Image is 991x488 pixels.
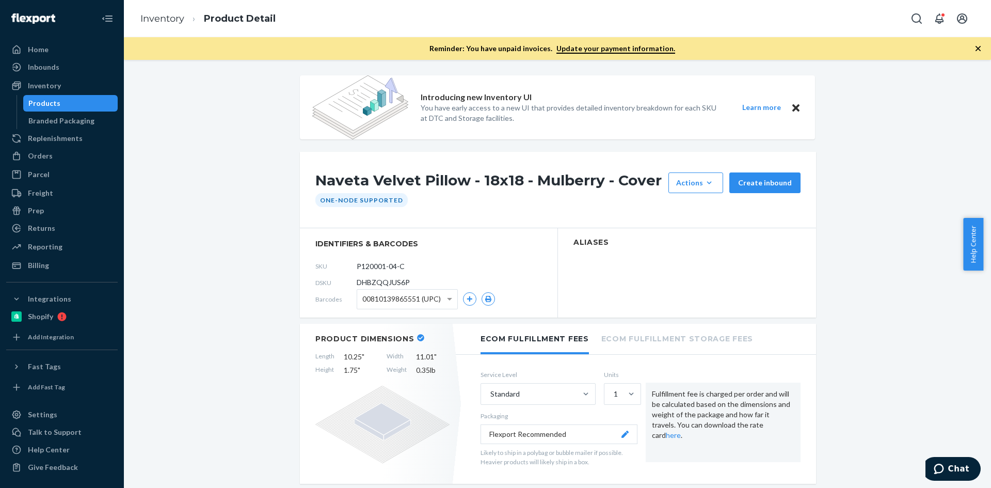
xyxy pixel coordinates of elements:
a: Orders [6,148,118,164]
a: Help Center [6,442,118,458]
h2: Aliases [573,239,801,246]
a: Returns [6,220,118,237]
button: Learn more [736,101,787,114]
a: Reporting [6,239,118,255]
div: Parcel [28,169,50,180]
div: Fast Tags [28,361,61,372]
div: One-Node Supported [315,193,408,207]
div: Talk to Support [28,427,82,437]
button: Integrations [6,291,118,307]
a: Prep [6,202,118,219]
button: Close Navigation [97,8,118,29]
span: " [358,366,360,374]
div: Add Integration [28,333,74,341]
div: Actions [676,178,715,188]
p: Packaging [481,412,637,420]
h2: Product Dimensions [315,334,414,343]
a: Product Detail [204,13,276,24]
a: Inventory [140,13,184,24]
span: 0.35 lb [416,365,450,375]
a: Branded Packaging [23,113,118,129]
input: Standard [489,389,490,399]
li: Ecom Fulfillment Fees [481,324,589,354]
h1: Naveta Velvet Pillow - 18x18 - Mulberry - Cover [315,172,663,193]
div: Replenishments [28,133,83,144]
span: DHBZQQJUS6P [357,277,410,288]
button: Flexport Recommended [481,424,637,444]
div: Freight [28,188,53,198]
span: " [434,352,437,361]
div: Returns [28,223,55,233]
button: Help Center [963,218,983,271]
span: DSKU [315,278,357,287]
a: Inbounds [6,59,118,75]
div: Prep [28,206,44,216]
div: Billing [28,260,49,271]
button: Create inbound [729,172,801,193]
button: Open notifications [929,8,950,29]
div: Products [28,98,60,108]
span: Height [315,365,334,375]
span: 00810139865551 (UPC) [362,290,441,308]
img: Flexport logo [11,13,55,24]
div: Fulfillment fee is charged per order and will be calculated based on the dimensions and weight of... [646,383,801,462]
p: Reminder: You have unpaid invoices. [429,43,675,54]
p: Likely to ship in a polybag or bubble mailer if possible. Heavier products will likely ship in a ... [481,448,637,466]
a: Home [6,41,118,58]
a: Products [23,95,118,112]
a: Update your payment information. [556,44,675,54]
span: 1.75 [344,365,377,375]
a: Inventory [6,77,118,94]
label: Service Level [481,370,596,379]
iframe: Opens a widget where you can chat to one of our agents [925,457,981,483]
div: Help Center [28,445,70,455]
span: 11.01 [416,352,450,362]
button: Open account menu [952,8,972,29]
span: " [362,352,364,361]
div: 1 [614,389,618,399]
img: new-reports-banner-icon.82668bd98b6a51aee86340f2a7b77ae3.png [312,75,408,139]
span: Weight [387,365,407,375]
a: Replenishments [6,130,118,147]
div: Inventory [28,81,61,91]
a: Parcel [6,166,118,183]
button: Talk to Support [6,424,118,440]
div: Integrations [28,294,71,304]
div: Home [28,44,49,55]
label: Units [604,370,637,379]
a: here [666,431,681,439]
p: Introducing new Inventory UI [421,91,532,103]
div: Inbounds [28,62,59,72]
a: Shopify [6,308,118,325]
button: Close [789,101,803,114]
ol: breadcrumbs [132,4,284,34]
li: Ecom Fulfillment Storage Fees [601,324,753,352]
span: identifiers & barcodes [315,239,542,249]
span: Barcodes [315,295,357,304]
a: Add Fast Tag [6,379,118,396]
input: 1 [613,389,614,399]
span: Length [315,352,334,362]
span: 10.25 [344,352,377,362]
div: Settings [28,410,57,420]
button: Open Search Box [906,8,927,29]
div: Standard [490,389,520,399]
a: Billing [6,257,118,274]
a: Add Integration [6,329,118,345]
a: Freight [6,185,118,201]
span: Width [387,352,407,362]
p: You have early access to a new UI that provides detailed inventory breakdown for each SKU at DTC ... [421,103,723,123]
div: Add Fast Tag [28,383,65,391]
a: Settings [6,406,118,423]
button: Give Feedback [6,459,118,476]
div: Give Feedback [28,462,78,473]
button: Actions [668,172,723,193]
div: Orders [28,151,53,161]
div: Shopify [28,311,53,322]
button: Fast Tags [6,358,118,375]
div: Reporting [28,242,62,252]
span: SKU [315,262,357,271]
div: Branded Packaging [28,116,94,126]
